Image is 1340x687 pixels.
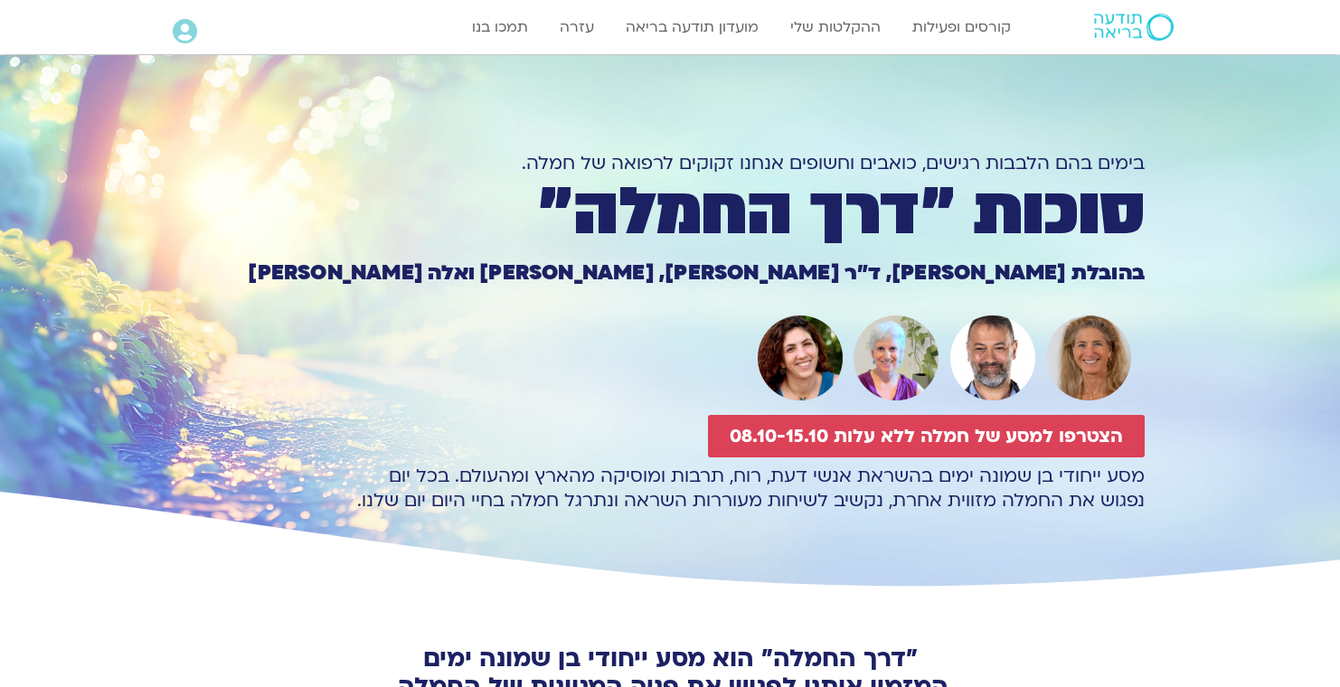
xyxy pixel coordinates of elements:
[617,10,768,44] a: מועדון תודעה בריאה
[708,415,1145,457] a: הצטרפו למסע של חמלה ללא עלות 08.10-15.10
[781,10,890,44] a: ההקלטות שלי
[551,10,603,44] a: עזרה
[195,182,1145,243] h1: סוכות ״דרך החמלה״
[463,10,537,44] a: תמכו בנו
[903,10,1020,44] a: קורסים ופעילות
[195,263,1145,283] h1: בהובלת [PERSON_NAME], ד״ר [PERSON_NAME], [PERSON_NAME] ואלה [PERSON_NAME]
[195,151,1145,175] h1: בימים בהם הלבבות רגישים, כואבים וחשופים אנחנו זקוקים לרפואה של חמלה.
[730,426,1123,447] span: הצטרפו למסע של חמלה ללא עלות 08.10-15.10
[195,464,1145,513] p: מסע ייחודי בן שמונה ימים בהשראת אנשי דעת, רוח, תרבות ומוסיקה מהארץ ומהעולם. בכל יום נפגוש את החמל...
[1094,14,1174,41] img: תודעה בריאה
